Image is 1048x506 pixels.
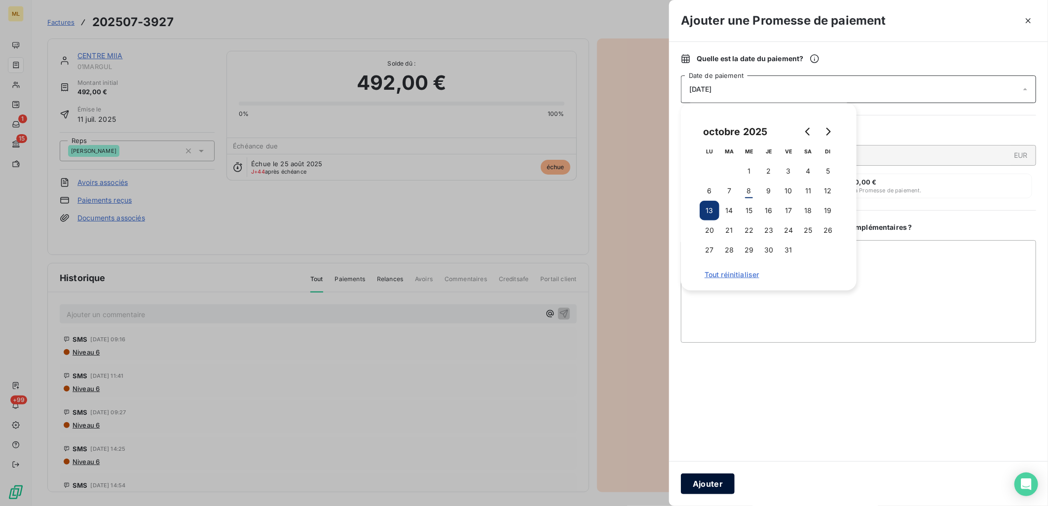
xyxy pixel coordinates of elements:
[719,201,739,220] button: 14
[798,142,818,161] th: samedi
[818,161,838,181] button: 5
[689,85,712,93] span: [DATE]
[759,240,779,260] button: 30
[798,161,818,181] button: 4
[1014,472,1038,496] div: Open Intercom Messenger
[779,142,798,161] th: vendredi
[719,181,739,201] button: 7
[759,201,779,220] button: 16
[739,220,759,240] button: 22
[798,122,818,142] button: Go to previous month
[719,240,739,260] button: 28
[779,161,798,181] button: 3
[681,473,735,494] button: Ajouter
[681,12,886,30] h3: Ajouter une Promesse de paiement
[739,201,759,220] button: 15
[700,181,719,201] button: 6
[700,142,719,161] th: lundi
[759,161,779,181] button: 2
[739,161,759,181] button: 1
[798,220,818,240] button: 25
[705,271,833,279] span: Tout réinitialiser
[779,220,798,240] button: 24
[697,54,820,64] span: Quelle est la date du paiement ?
[779,201,798,220] button: 17
[798,181,818,201] button: 11
[779,181,798,201] button: 10
[818,220,838,240] button: 26
[739,142,759,161] th: mercredi
[818,122,838,142] button: Go to next month
[739,181,759,201] button: 8
[855,178,877,186] span: 0,00 €
[759,181,779,201] button: 9
[779,240,798,260] button: 31
[719,142,739,161] th: mardi
[719,220,739,240] button: 21
[700,240,719,260] button: 27
[759,220,779,240] button: 23
[818,181,838,201] button: 12
[700,201,719,220] button: 13
[818,201,838,220] button: 19
[818,142,838,161] th: dimanche
[700,124,771,140] div: octobre 2025
[700,220,719,240] button: 20
[798,201,818,220] button: 18
[759,142,779,161] th: jeudi
[739,240,759,260] button: 29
